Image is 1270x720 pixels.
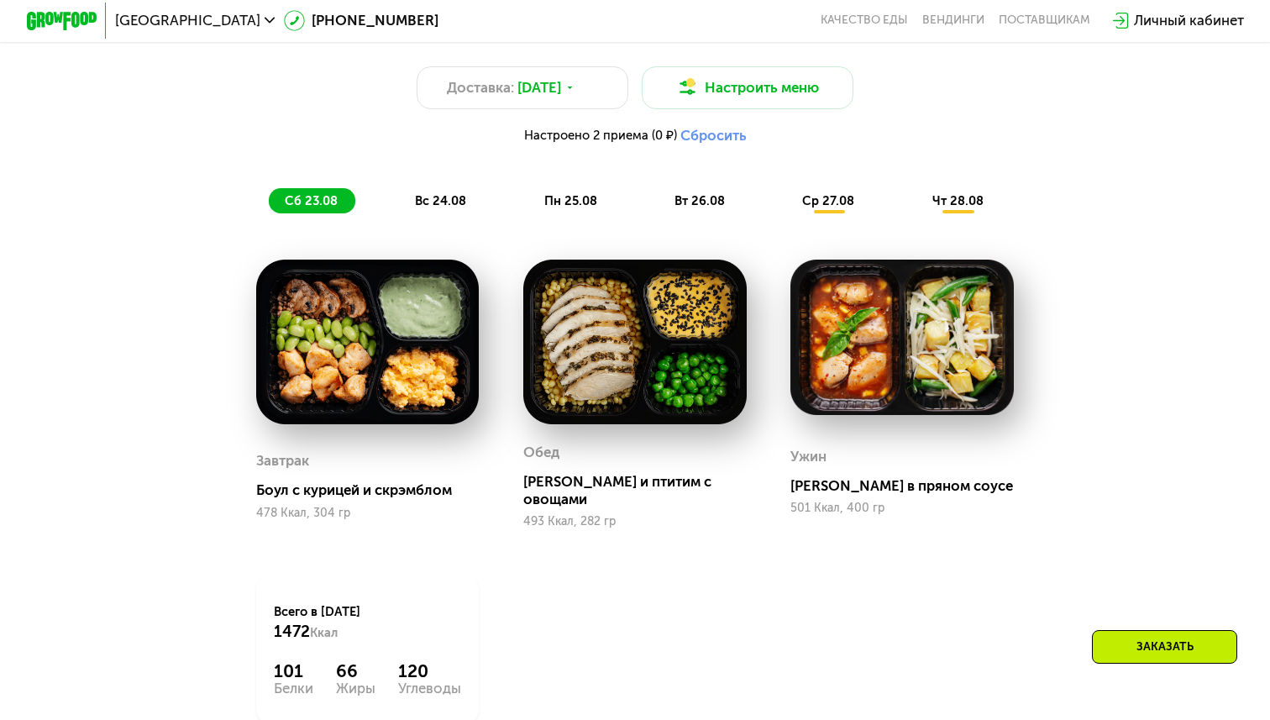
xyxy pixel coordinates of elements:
span: Ккал [310,625,338,640]
div: 66 [336,660,375,681]
div: 120 [398,660,461,681]
div: 101 [274,660,313,681]
button: Настроить меню [642,66,853,108]
div: 493 Ккал, 282 гр [523,515,747,528]
div: 478 Ккал, 304 гр [256,507,480,520]
div: Ужин [790,444,827,470]
a: Вендинги [922,13,984,28]
span: чт 28.08 [932,193,984,208]
a: Качество еды [821,13,908,28]
div: поставщикам [999,13,1090,28]
div: Боул с курицей и скрэмблом [256,481,494,499]
span: ср 27.08 [802,193,854,208]
span: вс 24.08 [415,193,466,208]
div: Углеводы [398,681,461,696]
span: 1472 [274,622,310,641]
a: [PHONE_NUMBER] [284,10,439,31]
div: [PERSON_NAME] в пряном соусе [790,477,1028,495]
div: Белки [274,681,313,696]
div: Завтрак [256,448,309,475]
button: Сбросить [680,127,747,145]
div: Личный кабинет [1134,10,1244,31]
span: сб 23.08 [285,193,338,208]
span: пн 25.08 [544,193,597,208]
span: Настроено 2 приема (0 ₽) [524,129,677,142]
span: [GEOGRAPHIC_DATA] [115,13,260,28]
span: вт 26.08 [674,193,725,208]
div: [PERSON_NAME] и птитим с овощами [523,473,761,508]
div: 501 Ккал, 400 гр [790,502,1014,515]
div: Жиры [336,681,375,696]
span: [DATE] [517,77,561,98]
div: Обед [523,439,559,466]
span: Доставка: [447,77,514,98]
div: Заказать [1092,630,1237,664]
div: Всего в [DATE] [274,603,462,642]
